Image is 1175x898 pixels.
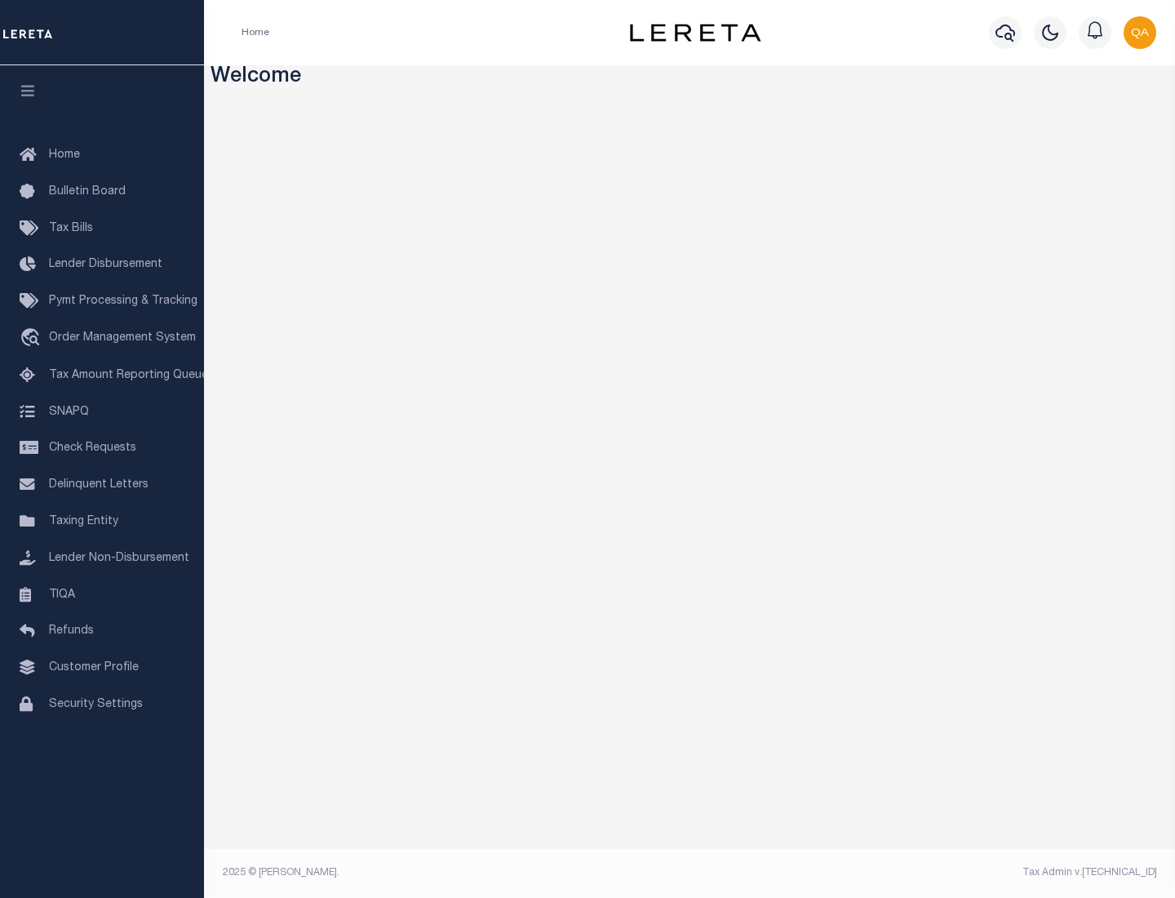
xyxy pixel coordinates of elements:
span: Tax Amount Reporting Queue [49,370,208,381]
span: Home [49,149,80,161]
span: Check Requests [49,442,136,454]
span: Pymt Processing & Tracking [49,296,197,307]
div: 2025 © [PERSON_NAME]. [211,865,690,880]
span: Security Settings [49,699,143,710]
li: Home [242,25,269,40]
span: TIQA [49,589,75,600]
span: Delinquent Letters [49,479,149,491]
img: svg+xml;base64,PHN2ZyB4bWxucz0iaHR0cDovL3d3dy53My5vcmcvMjAwMC9zdmciIHBvaW50ZXItZXZlbnRzPSJub25lIi... [1124,16,1156,49]
span: Bulletin Board [49,186,126,198]
span: Lender Disbursement [49,259,162,270]
span: Order Management System [49,332,196,344]
img: logo-dark.svg [630,24,760,42]
i: travel_explore [20,328,46,349]
span: SNAPQ [49,406,89,417]
h3: Welcome [211,65,1169,91]
span: Tax Bills [49,223,93,234]
div: Tax Admin v.[TECHNICAL_ID] [702,865,1157,880]
span: Customer Profile [49,662,139,673]
span: Lender Non-Disbursement [49,553,189,564]
span: Refunds [49,625,94,637]
span: Taxing Entity [49,516,118,527]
